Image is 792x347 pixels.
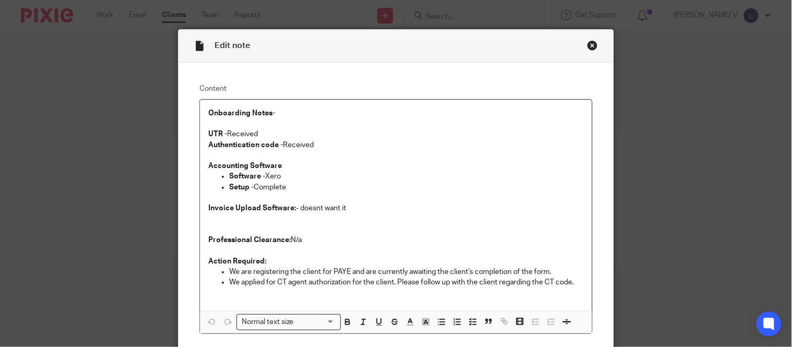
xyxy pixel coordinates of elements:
[229,184,254,191] strong: Setup -
[208,236,291,244] strong: Professional Clearance:
[297,317,335,328] input: Search for option
[229,173,265,180] strong: Software -
[208,130,227,138] strong: UTR -
[587,40,598,51] div: Close this dialog window
[208,235,583,245] p: N/a
[208,129,583,139] p: Received
[229,267,583,277] p: We are registering the client for PAYE and are currently awaiting the client's completion of the ...
[239,317,296,328] span: Normal text size
[208,162,282,170] strong: Accounting Software
[208,205,296,212] strong: Invoice Upload Software:
[199,83,592,94] label: Content
[229,182,583,193] p: Complete
[208,258,266,265] strong: Action Required:
[208,140,583,150] p: Received
[229,171,583,182] p: Xero
[237,314,341,330] div: Search for option
[208,110,275,117] strong: Onboarding Notes-
[215,41,250,50] span: Edit note
[208,203,583,213] p: - doesnt want it
[208,141,283,149] strong: Authentication code -
[229,277,583,288] p: We applied for CT agent authorization for the client. Please follow up with the client regarding ...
